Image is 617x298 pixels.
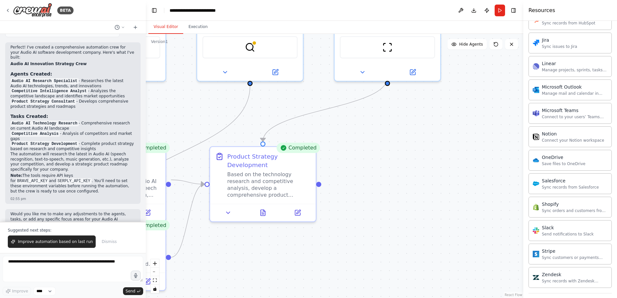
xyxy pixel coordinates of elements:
[10,141,79,147] code: Product Strategy Development
[542,271,608,278] div: Zendesk
[505,293,522,297] a: React Flow attribution
[108,86,254,219] g: Edge from a8700604-bb0f-4625-9df5-f219c93f40ed to 9c36cb65-b486-4a67-ae7a-2e52148efcec
[533,227,539,234] img: Slack
[10,45,135,60] p: Perfect! I've created a comprehensive automation crew for your Audio AI software development comp...
[126,289,135,294] span: Send
[150,6,159,15] button: Hide left sidebar
[13,3,52,18] img: Logo
[10,114,48,119] strong: Tasks Created:
[276,143,320,153] div: Completed
[542,154,585,161] div: OneDrive
[528,7,555,14] h4: Resources
[533,204,539,210] img: Shopify
[10,78,79,84] code: Audio AI Research Specialist
[542,84,608,90] div: Microsoft Outlook
[151,268,159,276] button: zoom out
[126,220,170,231] div: Completed
[16,178,49,184] code: BRAVE_API_KEY
[542,177,599,184] div: Salesforce
[533,251,539,257] img: Stripe
[227,171,310,198] div: Based on the technology research and competitive analysis, develop a comprehensive product strate...
[10,131,60,137] code: Competitive Analysis
[542,131,604,137] div: Notion
[10,196,135,201] div: 02:55 pm
[8,235,96,248] button: Improve automation based on last run
[382,42,393,52] img: ScrapeWebsiteTool
[151,259,159,293] div: React Flow controls
[3,287,31,295] button: Improve
[10,71,52,77] strong: Agents Created:
[542,21,595,26] div: Sync records from HubSpot
[251,67,299,78] button: Open in side panel
[388,67,437,78] button: Open in side panel
[542,138,604,143] div: Connect your Notion workspace
[77,240,160,267] div: Analyze the competitive landscape in the Audio AI industry, identifying key players, their streng...
[10,78,135,89] li: - Researches the latest Audio AI technologies, trends, and innovations
[10,88,88,94] code: Competitive Intelligence Analyst
[171,176,204,189] g: Edge from 9237e204-0a63-4cf3-96cb-eb56a4520da5 to c5a2fd9e-9a42-4a93-bf86-5955e8ff66e3
[542,67,608,73] div: Manage projects, sprints, tasks, and bug tracking in Linear
[183,20,213,34] button: Execution
[170,7,229,14] nav: breadcrumb
[151,276,159,285] button: fit view
[57,7,74,14] div: BETA
[533,40,539,46] img: Jira
[18,239,93,244] span: Improve automation based on last run
[509,6,518,15] button: Hide right sidebar
[542,232,594,237] div: Send notifications to Slack
[245,42,255,52] img: SerplyWebSearchTool
[131,271,141,280] button: Click to speak your automation idea
[151,285,159,293] button: toggle interactivity
[171,180,204,262] g: Edge from 9c36cb65-b486-4a67-ae7a-2e52148efcec to c5a2fd9e-9a42-4a93-bf86-5955e8ff66e3
[533,157,539,163] img: OneDrive
[10,121,79,126] code: Audio AI Technology Research
[542,44,577,49] div: Sync issues to Jira
[542,185,599,190] div: Sync records from Salesforce
[114,67,162,78] button: Open in side panel
[10,62,87,66] strong: Audio AI Innovation Strategy Crew
[245,207,281,218] button: View output
[102,239,117,244] span: Dismiss
[542,37,577,43] div: Jira
[10,141,135,152] li: - Complete product strategy based on research and competitive insights
[59,146,166,222] div: CompletedAudio AI Technology ResearchConduct comprehensive research on the latest Audio AI techno...
[459,42,483,47] span: Hide Agents
[542,224,594,231] div: Slack
[542,278,608,284] div: Sync records with Zendesk Support
[56,178,92,184] code: SERPLY_API_KEY
[542,107,608,114] div: Microsoft Teams
[542,60,608,67] div: Linear
[542,201,608,207] div: Shopify
[10,89,135,99] li: - Analyzes the competitive landscape and identifies market opportunities
[10,121,135,131] li: - Comprehensive research on current Audio AI landscape
[533,110,539,117] img: Microsoft Teams
[148,20,183,34] button: Visual Editor
[542,248,608,254] div: Stripe
[10,131,135,142] li: - Analysis of competitors and market gaps
[10,152,135,172] p: The automation will research the latest in Audio AI (speech recognition, text-to-speech, music ge...
[112,23,128,31] button: Switch to previous chat
[533,180,539,187] img: Salesforce
[151,39,168,44] div: Version 1
[98,235,120,248] button: Dismiss
[10,99,76,105] code: Product Strategy Consultant
[533,274,539,281] img: Zendesk
[151,259,159,268] button: zoom in
[542,161,585,166] div: Save files to OneDrive
[77,152,160,169] div: Audio AI Technology Research
[10,173,135,194] p: The tools require API keys for and . You'll need to set these environment variables before runnin...
[533,87,539,93] img: Microsoft Outlook
[132,207,162,218] button: Open in side panel
[227,152,310,169] div: Product Strategy Development
[259,78,392,142] g: Edge from 51112b18-8b40-4b5d-8ac0-185109ae8598 to c5a2fd9e-9a42-4a93-bf86-5955e8ff66e3
[533,134,539,140] img: Notion
[59,223,166,291] div: CompletedAnalyze the competitive landscape in the Audio AI industry, identifying key players, the...
[10,99,135,109] li: - Develops comprehensive product strategies and roadmaps
[283,207,312,218] button: Open in side panel
[542,114,608,120] div: Connect to your users’ Teams workspaces
[132,277,162,287] button: Open in side panel
[10,212,135,227] p: Would you like me to make any adjustments to the agents, tasks, or add any specific focus areas f...
[77,171,160,198] div: Conduct comprehensive research on the latest Audio AI technologies, including speech recognition,...
[130,23,141,31] button: Start a new chat
[542,91,608,96] div: Manage mail and calendar in Outlook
